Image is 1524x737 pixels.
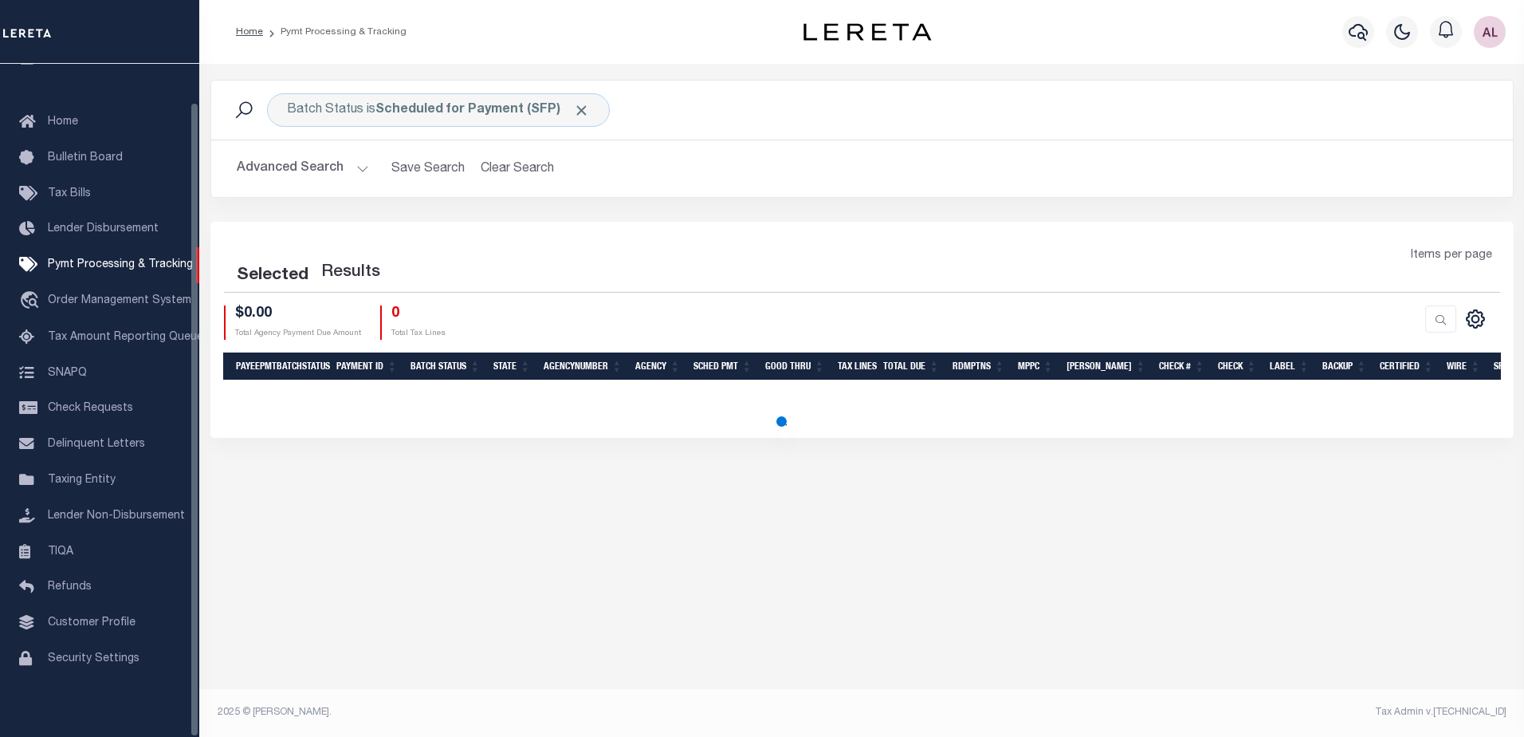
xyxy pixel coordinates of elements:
th: MPPC [1011,353,1060,380]
th: Total Due [877,353,946,380]
th: Wire [1440,353,1487,380]
span: Click to Remove [573,102,590,119]
div: Click to Edit [267,93,610,127]
span: TIQA [48,546,73,557]
button: Advanced Search [237,153,369,184]
span: Lender Non-Disbursement [48,510,185,522]
span: Refunds [48,581,92,593]
th: Payment ID [330,353,404,380]
th: PayeePmtBatchStatus [230,353,330,380]
b: Scheduled for Payment (SFP) [375,104,590,116]
li: Pymt Processing & Tracking [263,25,407,39]
th: SCHED PMT [687,353,759,380]
p: Total Agency Payment Due Amount [235,328,361,340]
label: Results [321,260,380,286]
button: Save Search [382,153,474,184]
span: Bulletin Board [48,152,123,164]
span: Security Settings [48,653,139,664]
th: [PERSON_NAME] [1060,353,1153,380]
h4: $0.00 [235,305,361,323]
th: Agency [629,353,687,380]
span: Taxing Entity [48,475,116,486]
span: Home [48,116,78,128]
div: Selected [237,263,308,289]
span: Order Management System [48,295,191,306]
div: Tax Admin v.[TECHNICAL_ID] [874,705,1506,719]
img: logo-dark.svg [803,23,931,41]
span: Pymt Processing & Tracking [48,259,193,270]
th: AgencyNumber [537,353,629,380]
span: Check Requests [48,403,133,414]
span: Tax Amount Reporting Queue [48,332,203,343]
th: Batch Status [404,353,487,380]
span: Lender Disbursement [48,223,159,235]
span: Customer Profile [48,617,136,629]
th: State [487,353,537,380]
th: Label [1263,353,1316,380]
th: Backup [1316,353,1373,380]
p: Total Tax Lines [391,328,446,340]
span: Items per page [1411,247,1492,265]
h4: 0 [391,305,446,323]
span: Delinquent Letters [48,439,145,450]
th: Good Thru [759,353,831,380]
th: Certified [1373,353,1440,380]
span: SNAPQ [48,367,87,378]
a: Home [236,27,263,37]
th: Tax Lines [831,353,877,380]
span: Tax Bills [48,188,91,199]
th: Check # [1153,353,1212,380]
th: Check [1212,353,1263,380]
th: Rdmptns [946,353,1011,380]
i: travel_explore [19,291,45,312]
button: Clear Search [474,153,561,184]
div: 2025 © [PERSON_NAME]. [206,705,862,719]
